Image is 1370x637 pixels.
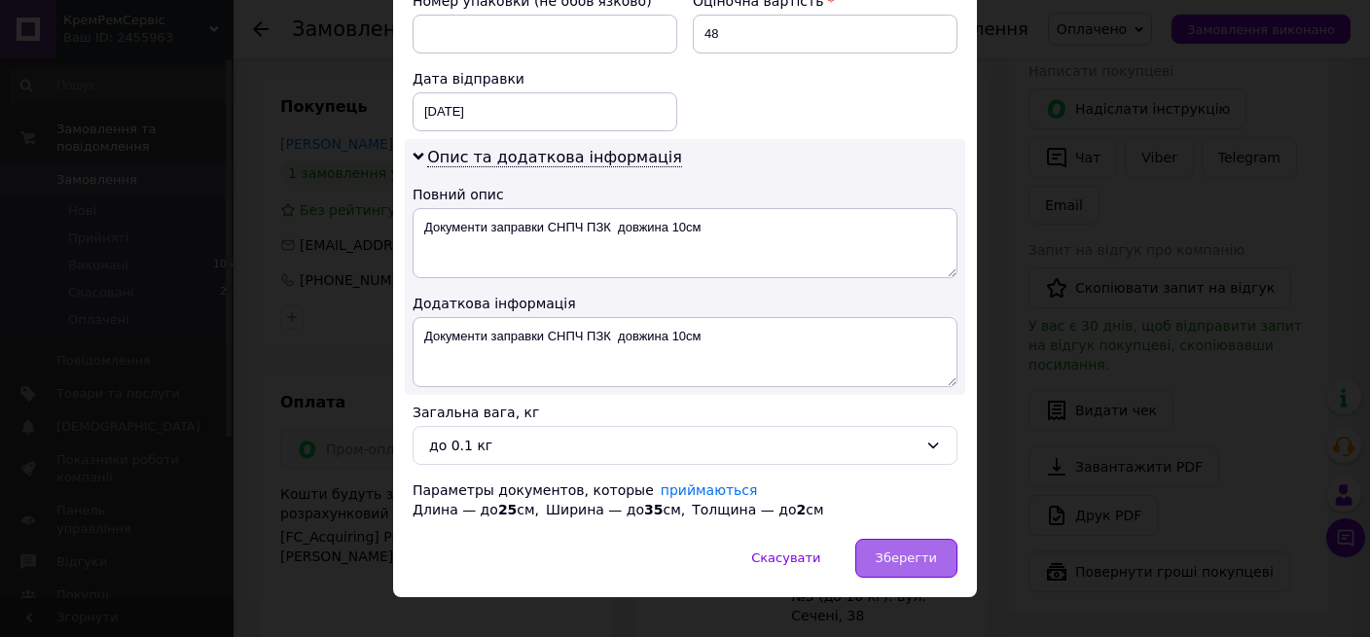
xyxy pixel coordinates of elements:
textarea: Документи заправки СНПЧ ПЗК довжина 10см [413,208,957,278]
span: 35 [644,502,663,517]
span: 2 [796,502,806,517]
span: Скасувати [751,550,820,565]
textarea: Документи заправки СНПЧ ПЗК довжина 10см [413,317,957,387]
div: Повний опис [413,185,957,204]
div: Додаткова інформація [413,294,957,313]
div: Загальна вага, кг [413,403,957,422]
span: Опис та додаткова інформація [427,148,682,167]
span: Зберегти [876,550,937,565]
span: 25 [498,502,517,517]
div: Параметры документов, которые Длина — до см, Ширина — до см, Толщина — до см [413,480,957,519]
div: до 0.1 кг [429,435,918,456]
a: приймаються [661,482,758,498]
div: Дата відправки [413,69,677,88]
